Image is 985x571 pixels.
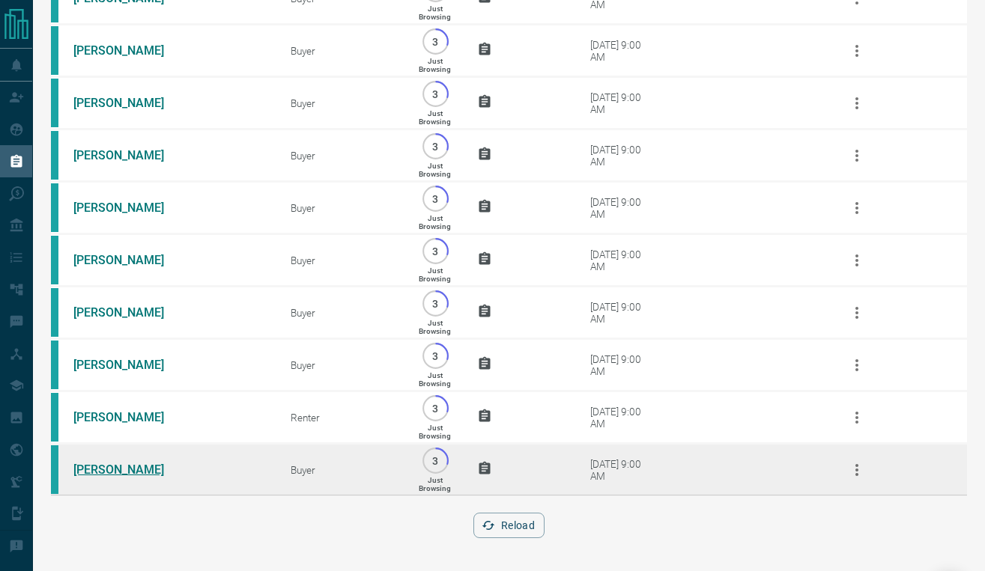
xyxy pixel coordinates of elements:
[590,39,654,63] div: [DATE] 9:00 AM
[419,109,451,126] p: Just Browsing
[51,445,58,494] div: condos.ca
[291,464,393,476] div: Buyer
[51,26,58,75] div: condos.ca
[291,45,393,57] div: Buyer
[419,4,451,21] p: Just Browsing
[430,193,441,204] p: 3
[590,353,654,377] div: [DATE] 9:00 AM
[291,97,393,109] div: Buyer
[419,162,451,178] p: Just Browsing
[430,350,441,361] p: 3
[73,253,186,267] a: [PERSON_NAME]
[590,91,654,115] div: [DATE] 9:00 AM
[73,201,186,215] a: [PERSON_NAME]
[291,412,393,424] div: Renter
[73,358,186,372] a: [PERSON_NAME]
[590,196,654,220] div: [DATE] 9:00 AM
[291,150,393,162] div: Buyer
[291,359,393,371] div: Buyer
[51,236,58,284] div: condos.ca
[291,202,393,214] div: Buyer
[430,141,441,152] p: 3
[590,406,654,430] div: [DATE] 9:00 AM
[51,341,58,389] div: condos.ca
[291,307,393,319] div: Buyer
[590,248,654,272] div: [DATE] 9:00 AM
[430,403,441,414] p: 3
[430,36,441,47] p: 3
[419,214,451,230] p: Just Browsing
[73,410,186,424] a: [PERSON_NAME]
[419,266,451,283] p: Just Browsing
[430,298,441,309] p: 3
[51,393,58,442] div: condos.ca
[73,462,186,477] a: [PERSON_NAME]
[291,254,393,266] div: Buyer
[73,148,186,162] a: [PERSON_NAME]
[430,455,441,466] p: 3
[419,319,451,335] p: Just Browsing
[430,245,441,257] p: 3
[419,57,451,73] p: Just Browsing
[51,79,58,127] div: condos.ca
[419,476,451,492] p: Just Browsing
[590,301,654,325] div: [DATE] 9:00 AM
[73,96,186,110] a: [PERSON_NAME]
[51,288,58,337] div: condos.ca
[590,144,654,168] div: [DATE] 9:00 AM
[419,371,451,388] p: Just Browsing
[473,513,545,538] button: Reload
[73,43,186,58] a: [PERSON_NAME]
[51,131,58,180] div: condos.ca
[419,424,451,440] p: Just Browsing
[73,305,186,320] a: [PERSON_NAME]
[590,458,654,482] div: [DATE] 9:00 AM
[430,88,441,100] p: 3
[51,183,58,232] div: condos.ca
